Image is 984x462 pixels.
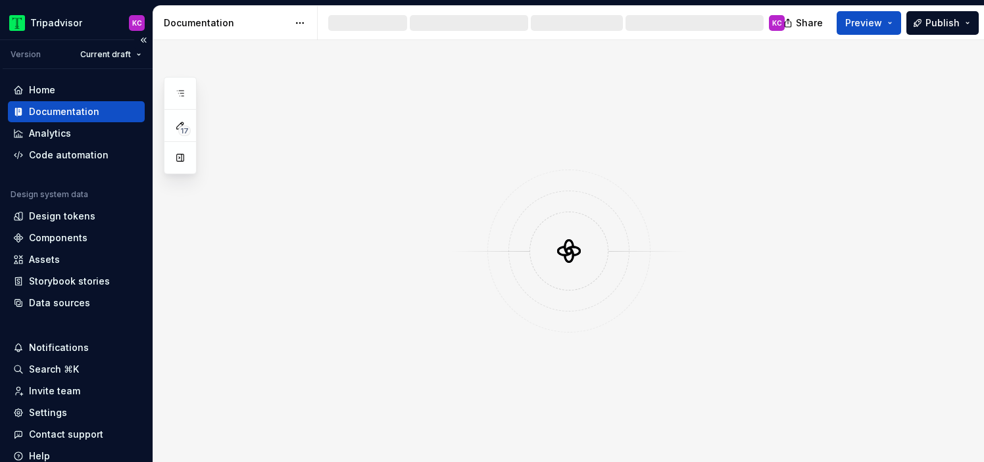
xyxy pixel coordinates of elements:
a: Home [8,80,145,101]
a: Design tokens [8,206,145,227]
a: Invite team [8,381,145,402]
div: Components [29,231,87,244]
span: Share [796,16,823,30]
a: Documentation [8,101,145,122]
span: Current draft [80,49,131,60]
div: Search ⌘K [29,363,79,376]
div: Documentation [164,16,288,30]
div: Tripadvisor [30,16,82,30]
div: Settings [29,406,67,419]
a: Analytics [8,123,145,144]
div: Notifications [29,341,89,354]
div: Invite team [29,384,80,398]
button: Notifications [8,337,145,358]
button: TripadvisorKC [3,9,150,37]
button: Share [777,11,831,35]
div: Analytics [29,127,71,140]
span: 17 [178,126,191,136]
div: Home [29,83,55,97]
a: Storybook stories [8,271,145,292]
a: Data sources [8,292,145,313]
img: 0ed0e8b8-9446-497d-bad0-376821b19aa5.png [9,15,25,31]
a: Settings [8,402,145,423]
button: Preview [837,11,901,35]
div: Design tokens [29,210,95,223]
span: Publish [925,16,960,30]
button: Collapse sidebar [134,31,153,49]
a: Assets [8,249,145,270]
button: Contact support [8,424,145,445]
div: KC [772,18,782,28]
div: Assets [29,253,60,266]
div: Data sources [29,296,90,310]
div: Code automation [29,149,109,162]
div: Contact support [29,428,103,441]
a: Components [8,227,145,248]
button: Current draft [74,45,147,64]
div: Design system data [11,189,88,200]
div: Storybook stories [29,275,110,288]
div: Version [11,49,41,60]
div: Documentation [29,105,99,118]
button: Search ⌘K [8,359,145,380]
button: Publish [906,11,979,35]
span: Preview [845,16,882,30]
a: Code automation [8,145,145,166]
div: KC [132,18,142,28]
